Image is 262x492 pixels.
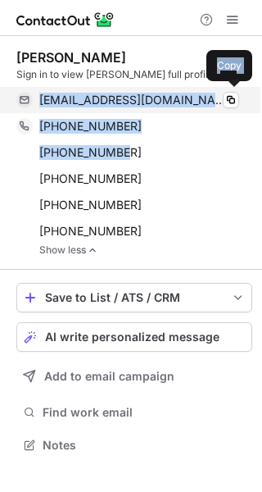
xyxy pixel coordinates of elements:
span: Find work email [43,405,246,420]
a: Show less [39,244,252,256]
button: Add to email campaign [16,362,252,391]
img: - [88,244,97,256]
div: [PERSON_NAME] [16,49,126,66]
button: Notes [16,434,252,457]
button: save-profile-one-click [16,283,252,312]
span: [PHONE_NUMBER] [39,171,142,186]
span: Add to email campaign [44,370,174,383]
span: [EMAIL_ADDRESS][DOMAIN_NAME] [39,93,227,107]
span: [PHONE_NUMBER] [39,224,142,239]
button: AI write personalized message [16,322,252,352]
div: Save to List / ATS / CRM [45,291,224,304]
button: Find work email [16,401,252,424]
span: [PHONE_NUMBER] [39,198,142,212]
span: [PHONE_NUMBER] [39,145,142,160]
span: [PHONE_NUMBER] [39,119,142,134]
img: ContactOut v5.3.10 [16,10,115,30]
span: AI write personalized message [45,330,219,344]
div: Sign in to view [PERSON_NAME] full profile [16,67,252,82]
span: Notes [43,438,246,453]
